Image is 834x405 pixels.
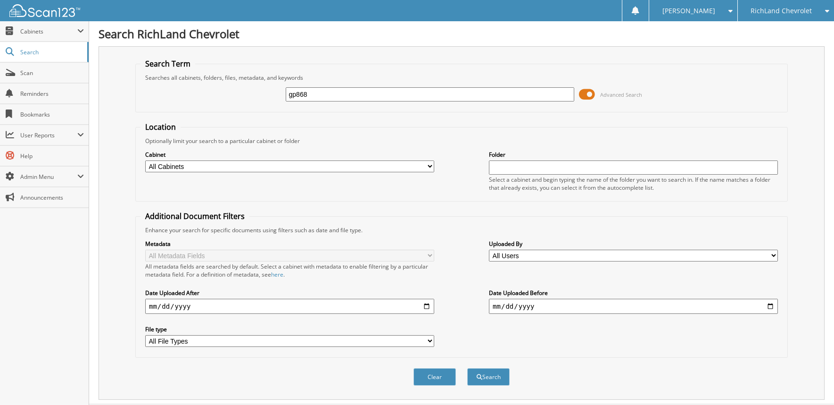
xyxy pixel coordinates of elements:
label: Date Uploaded Before [489,289,778,297]
span: RichLand Chevrolet [751,8,812,14]
legend: Search Term [140,59,195,69]
div: Enhance your search for specific documents using filters such as date and file type. [140,226,783,234]
div: Optionally limit your search to a particular cabinet or folder [140,137,783,145]
span: Help [20,152,84,160]
label: Uploaded By [489,240,778,248]
input: start [145,299,434,314]
label: File type [145,325,434,333]
span: Scan [20,69,84,77]
label: Date Uploaded After [145,289,434,297]
label: Metadata [145,240,434,248]
a: here [271,270,283,278]
label: Folder [489,151,778,159]
button: Clear [413,368,456,386]
div: Select a cabinet and begin typing the name of the folder you want to search in. If the name match... [489,176,778,192]
span: User Reports [20,131,77,139]
span: Announcements [20,194,84,202]
span: Cabinets [20,27,77,35]
iframe: Chat Widget [787,360,834,405]
div: All metadata fields are searched by default. Select a cabinet with metadata to enable filtering b... [145,262,434,278]
span: Admin Menu [20,173,77,181]
div: Searches all cabinets, folders, files, metadata, and keywords [140,74,783,82]
span: Search [20,48,83,56]
span: Advanced Search [600,91,642,98]
legend: Additional Document Filters [140,211,249,221]
label: Cabinet [145,151,434,159]
span: Reminders [20,90,84,98]
span: [PERSON_NAME] [662,8,715,14]
img: scan123-logo-white.svg [9,4,80,17]
h1: Search RichLand Chevrolet [99,26,825,42]
button: Search [467,368,510,386]
span: Bookmarks [20,110,84,118]
input: end [489,299,778,314]
legend: Location [140,122,181,132]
